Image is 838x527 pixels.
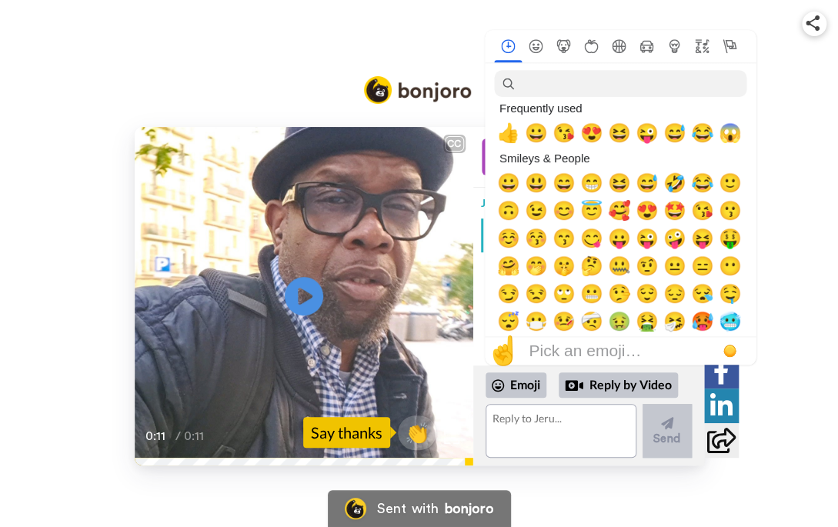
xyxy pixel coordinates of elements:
img: ic_share.svg [806,15,820,31]
span: 0:11 [145,427,172,445]
button: 👏 [398,415,436,450]
span: 0:11 [184,427,211,445]
button: Send [643,404,692,458]
div: Say thanks [303,417,390,448]
img: Bonjoro Logo [364,76,472,104]
span: / [175,427,181,445]
img: Profile Image [482,138,519,175]
img: Bonjoro Logo [344,498,366,519]
a: Bonjoro LogoSent withbonjoro [327,490,510,527]
span: 👏 [398,420,436,445]
div: bonjoro [444,502,493,515]
div: Jeru [473,188,704,211]
div: Sent with [376,502,438,515]
div: Reply by Video [565,376,583,395]
img: Full screen [444,429,459,444]
div: CC [445,136,464,152]
div: Reply by Video [559,372,678,399]
div: Emoji [486,372,546,397]
div: Send Jeru a reply. [473,258,704,358]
